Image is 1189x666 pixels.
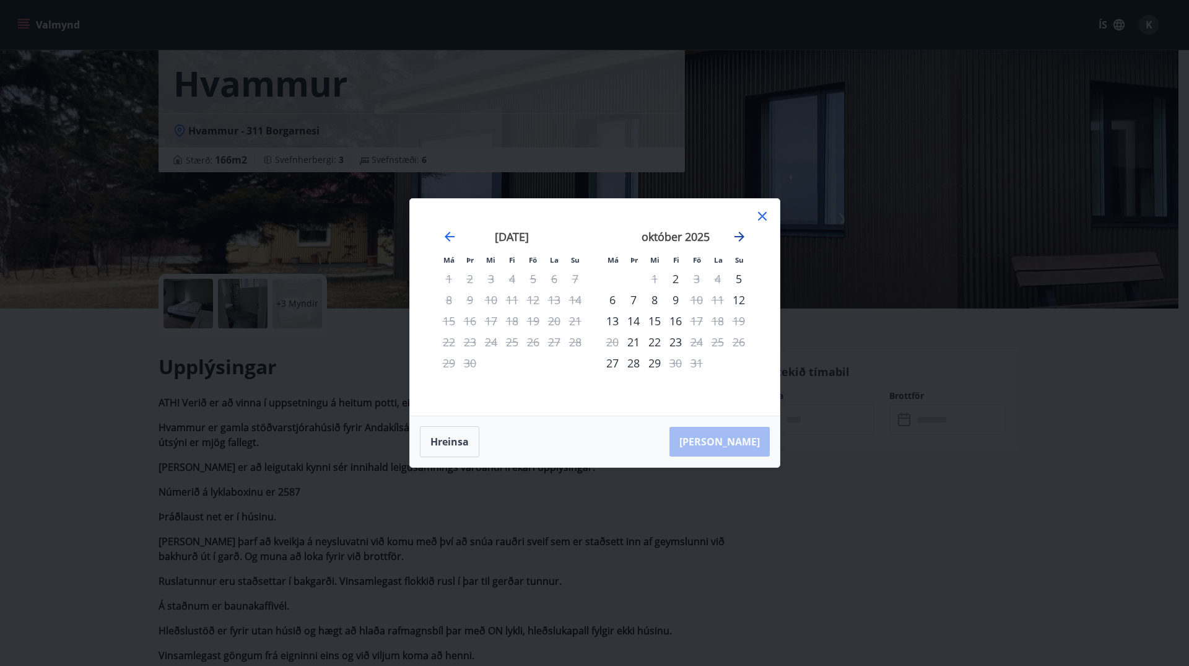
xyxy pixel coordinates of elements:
div: 16 [665,310,686,331]
small: La [714,255,723,265]
td: Choose miðvikudagur, 22. október 2025 as your check-in date. It’s available. [644,331,665,353]
td: Choose mánudagur, 6. október 2025 as your check-in date. It’s available. [602,289,623,310]
div: 23 [665,331,686,353]
td: Not available. föstudagur, 3. október 2025 [686,268,707,289]
div: 7 [623,289,644,310]
td: Not available. miðvikudagur, 17. september 2025 [481,310,502,331]
td: Not available. mánudagur, 8. september 2025 [438,289,459,310]
td: Not available. föstudagur, 17. október 2025 [686,310,707,331]
div: Aðeins innritun í boði [728,289,749,310]
td: Not available. laugardagur, 27. september 2025 [544,331,565,353]
td: Choose fimmtudagur, 16. október 2025 as your check-in date. It’s available. [665,310,686,331]
td: Not available. laugardagur, 6. september 2025 [544,268,565,289]
td: Choose mánudagur, 27. október 2025 as your check-in date. It’s available. [602,353,623,374]
td: Choose fimmtudagur, 2. október 2025 as your check-in date. It’s available. [665,268,686,289]
td: Not available. sunnudagur, 26. október 2025 [728,331,749,353]
td: Not available. laugardagur, 20. september 2025 [544,310,565,331]
div: Calendar [425,214,765,401]
div: Aðeins innritun í boði [602,353,623,374]
td: Not available. miðvikudagur, 3. september 2025 [481,268,502,289]
div: Move backward to switch to the previous month. [442,229,457,244]
td: Not available. laugardagur, 11. október 2025 [707,289,728,310]
td: Not available. miðvikudagur, 24. september 2025 [481,331,502,353]
td: Not available. föstudagur, 5. september 2025 [523,268,544,289]
div: Aðeins útritun í boði [686,310,707,331]
strong: [DATE] [495,229,529,244]
div: 9 [665,289,686,310]
div: Aðeins útritun í boði [686,268,707,289]
small: Þr [630,255,638,265]
small: Fö [693,255,701,265]
td: Not available. þriðjudagur, 2. september 2025 [459,268,481,289]
small: Su [571,255,580,265]
td: Not available. mánudagur, 15. september 2025 [438,310,459,331]
td: Not available. þriðjudagur, 30. september 2025 [459,353,481,374]
small: Fi [509,255,515,265]
div: Aðeins útritun í boði [665,353,686,374]
td: Choose sunnudagur, 5. október 2025 as your check-in date. It’s available. [728,268,749,289]
small: Su [735,255,744,265]
td: Choose fimmtudagur, 9. október 2025 as your check-in date. It’s available. [665,289,686,310]
td: Not available. föstudagur, 24. október 2025 [686,331,707,353]
div: 6 [602,289,623,310]
td: Choose þriðjudagur, 7. október 2025 as your check-in date. It’s available. [623,289,644,310]
td: Not available. fimmtudagur, 4. september 2025 [502,268,523,289]
td: Not available. sunnudagur, 14. september 2025 [565,289,586,310]
td: Not available. miðvikudagur, 10. september 2025 [481,289,502,310]
td: Not available. föstudagur, 26. september 2025 [523,331,544,353]
div: 28 [623,353,644,374]
td: Choose miðvikudagur, 29. október 2025 as your check-in date. It’s available. [644,353,665,374]
td: Choose miðvikudagur, 8. október 2025 as your check-in date. It’s available. [644,289,665,310]
div: Aðeins innritun í boði [665,268,686,289]
td: Not available. þriðjudagur, 23. september 2025 [459,331,481,353]
div: 14 [623,310,644,331]
td: Not available. laugardagur, 18. október 2025 [707,310,728,331]
td: Not available. mánudagur, 22. september 2025 [438,331,459,353]
td: Choose sunnudagur, 12. október 2025 as your check-in date. It’s available. [728,289,749,310]
div: Aðeins útritun í boði [686,289,707,310]
div: Aðeins innritun í boði [623,331,644,353]
button: Hreinsa [420,426,479,457]
td: Not available. föstudagur, 12. september 2025 [523,289,544,310]
small: Fö [529,255,537,265]
small: Mi [486,255,495,265]
td: Not available. mánudagur, 20. október 2025 [602,331,623,353]
div: 22 [644,331,665,353]
td: Not available. miðvikudagur, 1. október 2025 [644,268,665,289]
td: Not available. föstudagur, 31. október 2025 [686,353,707,374]
td: Choose fimmtudagur, 23. október 2025 as your check-in date. It’s available. [665,331,686,353]
td: Not available. fimmtudagur, 11. september 2025 [502,289,523,310]
td: Choose þriðjudagur, 28. október 2025 as your check-in date. It’s available. [623,353,644,374]
td: Choose þriðjudagur, 14. október 2025 as your check-in date. It’s available. [623,310,644,331]
td: Choose miðvikudagur, 15. október 2025 as your check-in date. It’s available. [644,310,665,331]
td: Not available. föstudagur, 10. október 2025 [686,289,707,310]
td: Not available. þriðjudagur, 16. september 2025 [459,310,481,331]
div: 29 [644,353,665,374]
td: Not available. þriðjudagur, 9. september 2025 [459,289,481,310]
small: Þr [466,255,474,265]
td: Not available. sunnudagur, 7. september 2025 [565,268,586,289]
td: Not available. sunnudagur, 28. september 2025 [565,331,586,353]
td: Not available. fimmtudagur, 30. október 2025 [665,353,686,374]
td: Not available. föstudagur, 19. september 2025 [523,310,544,331]
div: Aðeins útritun í boði [686,331,707,353]
td: Not available. fimmtudagur, 25. september 2025 [502,331,523,353]
td: Not available. laugardagur, 4. október 2025 [707,268,728,289]
div: 13 [602,310,623,331]
td: Not available. sunnudagur, 21. september 2025 [565,310,586,331]
td: Not available. sunnudagur, 19. október 2025 [728,310,749,331]
div: 15 [644,310,665,331]
td: Not available. laugardagur, 13. september 2025 [544,289,565,310]
small: Má [443,255,455,265]
div: Move forward to switch to the next month. [732,229,747,244]
div: Aðeins innritun í boði [728,268,749,289]
small: La [550,255,559,265]
td: Not available. mánudagur, 29. september 2025 [438,353,459,374]
td: Not available. laugardagur, 25. október 2025 [707,331,728,353]
small: Fi [673,255,679,265]
small: Mi [650,255,660,265]
td: Choose þriðjudagur, 21. október 2025 as your check-in date. It’s available. [623,331,644,353]
td: Not available. fimmtudagur, 18. september 2025 [502,310,523,331]
strong: október 2025 [642,229,710,244]
small: Má [608,255,619,265]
